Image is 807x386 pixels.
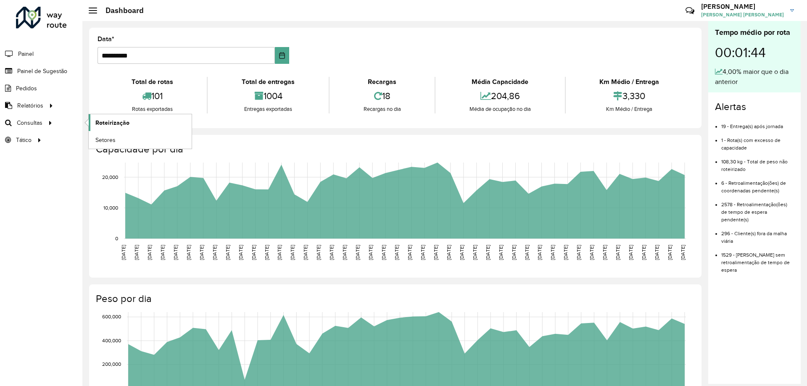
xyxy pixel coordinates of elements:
[18,50,34,58] span: Painel
[537,245,542,260] text: [DATE]
[568,77,691,87] div: Km Médio / Entrega
[16,84,37,93] span: Pedidos
[368,245,373,260] text: [DATE]
[17,118,42,127] span: Consultas
[98,34,114,44] label: Data
[628,245,633,260] text: [DATE]
[17,101,43,110] span: Relatórios
[654,245,659,260] text: [DATE]
[602,245,607,260] text: [DATE]
[715,67,794,87] div: 4,00% maior que o dia anterior
[721,130,794,152] li: 1 - Rota(s) com excesso de capacidade
[303,245,308,260] text: [DATE]
[102,362,121,367] text: 200,000
[681,2,699,20] a: Contato Rápido
[102,338,121,343] text: 400,000
[210,105,326,113] div: Entregas exportadas
[89,131,192,148] a: Setores
[342,245,347,260] text: [DATE]
[721,245,794,274] li: 1529 - [PERSON_NAME] sem retroalimentação de tempo de espera
[102,314,121,320] text: 600,000
[438,77,562,87] div: Média Capacidade
[199,245,204,260] text: [DATE]
[264,245,269,260] text: [DATE]
[715,101,794,113] h4: Alertas
[680,245,686,260] text: [DATE]
[701,3,784,11] h3: [PERSON_NAME]
[721,223,794,245] li: 296 - Cliente(s) fora da malha viária
[329,245,334,260] text: [DATE]
[96,143,693,155] h4: Capacidade por dia
[225,245,230,260] text: [DATE]
[550,245,555,260] text: [DATE]
[615,245,620,260] text: [DATE]
[95,118,129,127] span: Roteirização
[438,105,562,113] div: Média de ocupação no dia
[485,245,491,260] text: [DATE]
[721,116,794,130] li: 19 - Entrega(s) após jornada
[96,293,693,305] h4: Peso por dia
[563,245,568,260] text: [DATE]
[16,136,32,144] span: Tático
[160,245,165,260] text: [DATE]
[568,87,691,105] div: 3,330
[17,67,67,76] span: Painel de Sugestão
[275,47,290,64] button: Choose Date
[147,245,152,260] text: [DATE]
[186,245,191,260] text: [DATE]
[95,136,116,144] span: Setores
[568,105,691,113] div: Km Médio / Entrega
[97,6,144,15] h2: Dashboard
[472,245,477,260] text: [DATE]
[381,245,386,260] text: [DATE]
[210,77,326,87] div: Total de entregas
[100,77,205,87] div: Total de rotas
[394,245,399,260] text: [DATE]
[89,114,192,131] a: Roteirização
[355,245,360,260] text: [DATE]
[100,87,205,105] div: 101
[290,245,295,260] text: [DATE]
[438,87,562,105] div: 204,86
[420,245,425,260] text: [DATE]
[667,245,672,260] text: [DATE]
[498,245,504,260] text: [DATE]
[459,245,464,260] text: [DATE]
[121,245,126,260] text: [DATE]
[238,245,243,260] text: [DATE]
[715,27,794,38] div: Tempo médio por rota
[721,152,794,173] li: 108,30 kg - Total de peso não roteirizado
[332,105,433,113] div: Recargas no dia
[210,87,326,105] div: 1004
[102,174,118,180] text: 20,000
[715,38,794,67] div: 00:01:44
[173,245,178,260] text: [DATE]
[277,245,282,260] text: [DATE]
[332,87,433,105] div: 18
[446,245,451,260] text: [DATE]
[212,245,217,260] text: [DATE]
[100,105,205,113] div: Rotas exportadas
[576,245,581,260] text: [DATE]
[332,77,433,87] div: Recargas
[316,245,321,260] text: [DATE]
[251,245,256,260] text: [DATE]
[433,245,438,260] text: [DATE]
[721,194,794,223] li: 2578 - Retroalimentação(ões) de tempo de espera pendente(s)
[134,245,139,260] text: [DATE]
[524,245,530,260] text: [DATE]
[115,236,118,241] text: 0
[589,245,594,260] text: [DATE]
[511,245,517,260] text: [DATE]
[407,245,412,260] text: [DATE]
[103,205,118,210] text: 10,000
[701,11,784,18] span: [PERSON_NAME] [PERSON_NAME]
[641,245,646,260] text: [DATE]
[721,173,794,194] li: 6 - Retroalimentação(ões) de coordenadas pendente(s)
